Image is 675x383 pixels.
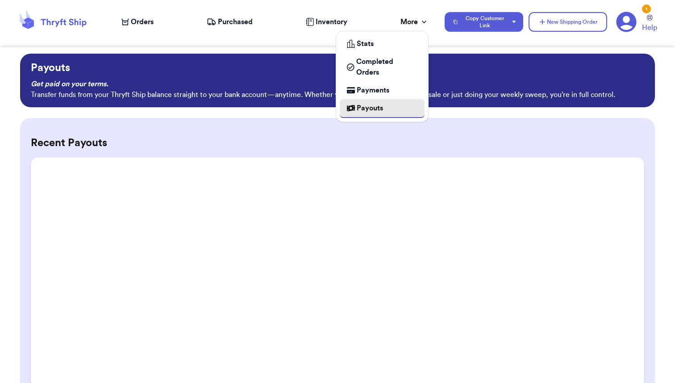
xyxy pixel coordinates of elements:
[400,17,429,27] div: More
[356,56,417,78] span: Completed Orders
[642,22,657,33] span: Help
[445,12,523,32] button: Copy Customer Link
[340,53,425,81] a: Completed Orders
[31,79,644,89] p: Get paid on your terms.
[340,81,425,99] a: Payments
[218,17,253,27] span: Purchased
[642,15,657,33] a: Help
[207,17,253,27] a: Purchased
[357,103,383,114] span: Payouts
[31,136,644,150] h2: Recent Payouts
[306,17,347,27] a: Inventory
[340,35,425,53] a: Stats
[31,61,644,75] p: Payouts
[616,12,637,32] a: 1
[121,17,154,27] a: Orders
[316,17,347,27] span: Inventory
[340,99,425,118] a: Payouts
[529,12,607,32] button: New Shipping Order
[357,38,374,49] span: Stats
[131,17,154,27] span: Orders
[357,85,389,96] span: Payments
[31,89,644,100] p: Transfer funds from your Thryft Ship balance straight to your bank account—anytime. Whether you'r...
[642,4,651,13] div: 1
